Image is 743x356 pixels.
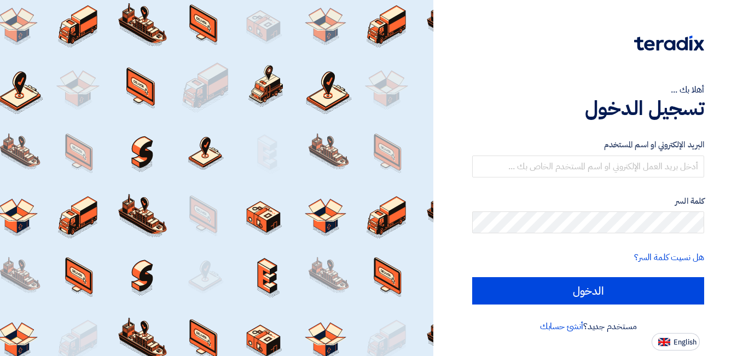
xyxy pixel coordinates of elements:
a: أنشئ حسابك [540,320,583,333]
label: كلمة السر [472,195,704,208]
div: مستخدم جديد؟ [472,320,704,333]
h1: تسجيل الدخول [472,96,704,120]
div: أهلا بك ... [472,83,704,96]
img: en-US.png [658,338,670,346]
span: English [674,338,696,346]
input: أدخل بريد العمل الإلكتروني او اسم المستخدم الخاص بك ... [472,156,704,177]
a: هل نسيت كلمة السر؟ [634,251,704,264]
button: English [652,333,700,351]
img: Teradix logo [634,36,704,51]
input: الدخول [472,277,704,305]
label: البريد الإلكتروني او اسم المستخدم [472,139,704,151]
